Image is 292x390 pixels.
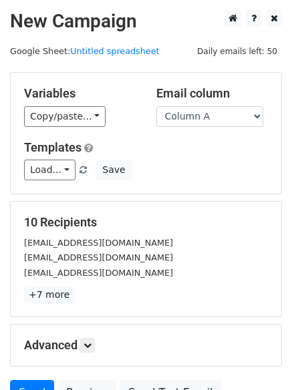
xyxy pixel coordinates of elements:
[10,10,282,33] h2: New Campaign
[24,238,173,248] small: [EMAIL_ADDRESS][DOMAIN_NAME]
[24,140,82,154] a: Templates
[156,86,269,101] h5: Email column
[96,160,131,180] button: Save
[24,338,268,353] h5: Advanced
[24,106,106,127] a: Copy/paste...
[192,46,282,56] a: Daily emails left: 50
[24,215,268,230] h5: 10 Recipients
[24,268,173,278] small: [EMAIL_ADDRESS][DOMAIN_NAME]
[24,160,76,180] a: Load...
[10,46,160,56] small: Google Sheet:
[192,44,282,59] span: Daily emails left: 50
[24,286,74,303] a: +7 more
[24,86,136,101] h5: Variables
[70,46,159,56] a: Untitled spreadsheet
[24,252,173,262] small: [EMAIL_ADDRESS][DOMAIN_NAME]
[225,326,292,390] iframe: Chat Widget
